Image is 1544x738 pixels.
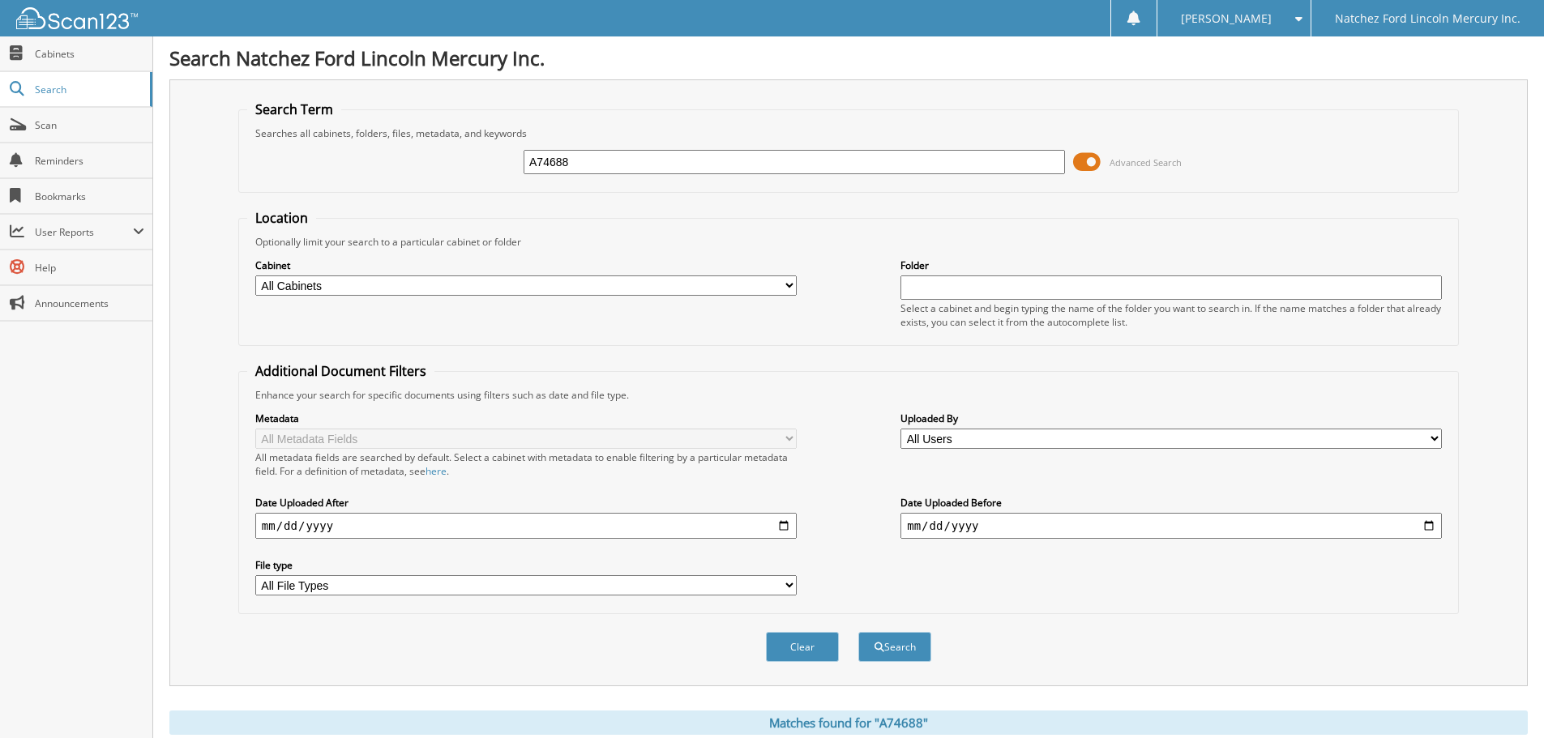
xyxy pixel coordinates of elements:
[35,83,142,96] span: Search
[255,412,797,425] label: Metadata
[858,632,931,662] button: Search
[900,412,1442,425] label: Uploaded By
[247,100,341,118] legend: Search Term
[255,513,797,539] input: start
[35,190,144,203] span: Bookmarks
[1335,14,1520,23] span: Natchez Ford Lincoln Mercury Inc.
[900,513,1442,539] input: end
[255,558,797,572] label: File type
[247,235,1450,249] div: Optionally limit your search to a particular cabinet or folder
[1110,156,1182,169] span: Advanced Search
[255,258,797,272] label: Cabinet
[35,261,144,275] span: Help
[247,362,434,380] legend: Additional Document Filters
[900,496,1442,510] label: Date Uploaded Before
[900,301,1442,329] div: Select a cabinet and begin typing the name of the folder you want to search in. If the name match...
[426,464,447,478] a: here
[169,45,1528,71] h1: Search Natchez Ford Lincoln Mercury Inc.
[16,7,138,29] img: scan123-logo-white.svg
[247,126,1450,140] div: Searches all cabinets, folders, files, metadata, and keywords
[247,388,1450,402] div: Enhance your search for specific documents using filters such as date and file type.
[255,496,797,510] label: Date Uploaded After
[247,209,316,227] legend: Location
[766,632,839,662] button: Clear
[255,450,797,478] div: All metadata fields are searched by default. Select a cabinet with metadata to enable filtering b...
[35,118,144,132] span: Scan
[35,47,144,61] span: Cabinets
[900,258,1442,272] label: Folder
[35,154,144,168] span: Reminders
[35,225,133,239] span: User Reports
[169,710,1528,735] div: Matches found for "A74688"
[1181,14,1272,23] span: [PERSON_NAME]
[35,296,144,310] span: Announcements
